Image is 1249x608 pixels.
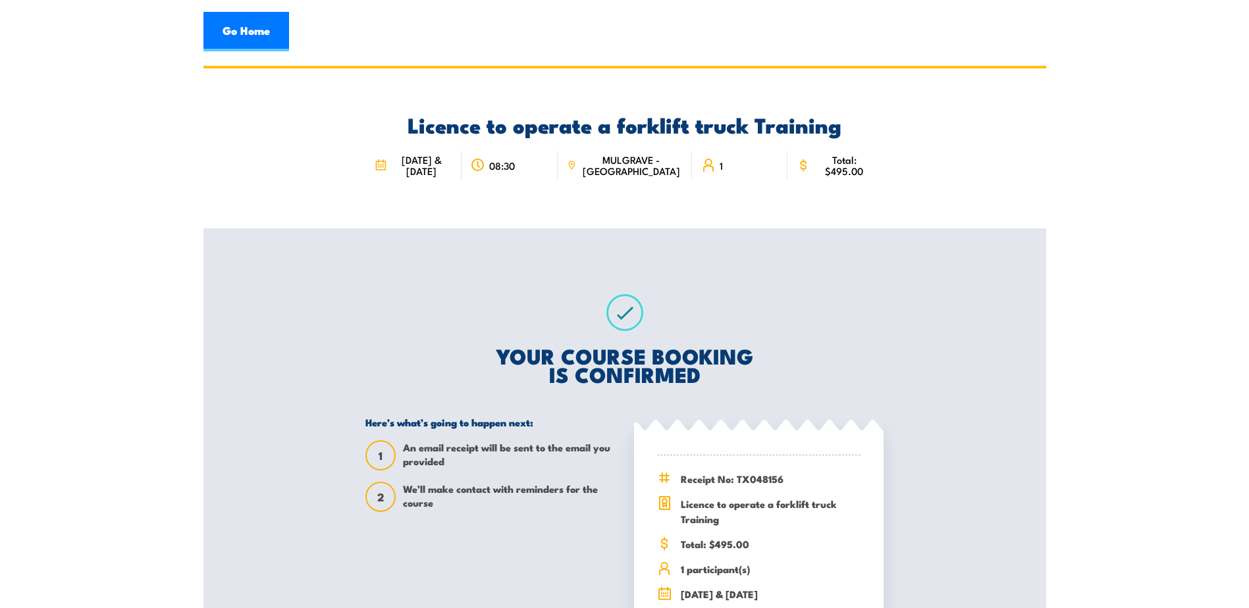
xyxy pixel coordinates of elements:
span: 2 [367,490,394,504]
span: [DATE] & [DATE] [390,154,452,176]
h2: YOUR COURSE BOOKING IS CONFIRMED [365,346,884,383]
span: Total: $495.00 [814,154,874,176]
span: Receipt No: TX048156 [681,471,861,486]
span: 08:30 [489,160,515,171]
h2: Licence to operate a forklift truck Training [365,115,884,134]
h5: Here’s what’s going to happen next: [365,416,615,428]
span: [DATE] & [DATE] [681,586,861,601]
span: Licence to operate a forklift truck Training [681,496,861,526]
span: 1 [367,449,394,463]
span: Total: $495.00 [681,536,861,551]
span: An email receipt will be sent to the email you provided [403,440,615,470]
span: 1 participant(s) [681,561,861,576]
span: MULGRAVE - [GEOGRAPHIC_DATA] [580,154,683,176]
span: We’ll make contact with reminders for the course [403,482,615,512]
a: Go Home [203,12,289,51]
span: 1 [720,160,723,171]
